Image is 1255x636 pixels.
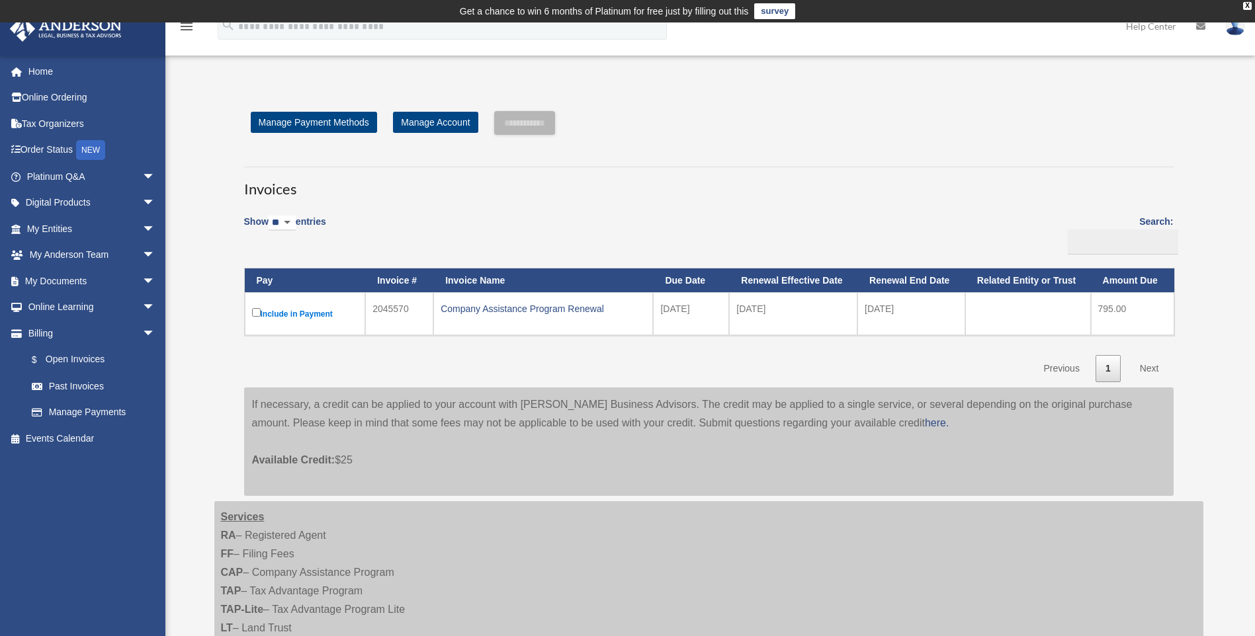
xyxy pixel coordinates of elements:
[441,299,646,318] div: Company Assistance Program Renewal
[19,373,169,399] a: Past Invoices
[9,242,175,268] a: My Anderson Teamarrow_drop_down
[9,85,175,111] a: Online Ordering
[857,292,965,335] td: [DATE]
[221,18,236,32] i: search
[653,292,729,335] td: [DATE]
[9,425,175,452] a: Events Calendar
[221,604,264,615] strong: TAP-Lite
[965,268,1091,293] th: Related Entity or Trust: activate to sort column ascending
[653,268,729,293] th: Due Date: activate to sort column ascending
[244,214,326,244] label: Show entries
[221,530,236,541] strong: RA
[393,112,478,133] a: Manage Account
[9,163,175,190] a: Platinum Q&Aarrow_drop_down
[6,16,126,42] img: Anderson Advisors Platinum Portal
[19,346,162,374] a: $Open Invoices
[252,432,1166,469] p: $25
[252,454,335,465] span: Available Credit:
[9,110,175,137] a: Tax Organizers
[1091,268,1174,293] th: Amount Due: activate to sort column ascending
[39,352,46,368] span: $
[1033,355,1089,382] a: Previous
[221,585,241,596] strong: TAP
[9,320,169,346] a: Billingarrow_drop_down
[179,19,195,34] i: menu
[244,387,1174,496] div: If necessary, a credit can be applied to your account with [PERSON_NAME] Business Advisors. The c...
[245,268,366,293] th: Pay: activate to sort column descending
[9,190,175,216] a: Digital Productsarrow_drop_down
[1091,292,1174,335] td: 795.00
[9,216,175,242] a: My Entitiesarrow_drop_down
[251,112,377,133] a: Manage Payment Methods
[142,216,169,243] span: arrow_drop_down
[221,511,265,522] strong: Services
[460,3,749,19] div: Get a chance to win 6 months of Platinum for free just by filling out this
[857,268,965,293] th: Renewal End Date: activate to sort column ascending
[925,417,949,428] a: here.
[142,294,169,321] span: arrow_drop_down
[9,137,175,164] a: Order StatusNEW
[221,548,234,559] strong: FF
[142,268,169,295] span: arrow_drop_down
[1243,2,1252,10] div: close
[1063,214,1174,255] label: Search:
[729,268,857,293] th: Renewal Effective Date: activate to sort column ascending
[365,268,433,293] th: Invoice #: activate to sort column ascending
[9,294,175,321] a: Online Learningarrow_drop_down
[221,567,243,578] strong: CAP
[9,268,175,294] a: My Documentsarrow_drop_down
[9,58,175,85] a: Home
[19,399,169,426] a: Manage Payments
[1225,17,1245,36] img: User Pic
[142,242,169,269] span: arrow_drop_down
[142,163,169,190] span: arrow_drop_down
[142,190,169,217] span: arrow_drop_down
[365,292,433,335] td: 2045570
[252,308,261,317] input: Include in Payment
[221,622,233,633] strong: LT
[244,167,1174,200] h3: Invoices
[1096,355,1121,382] a: 1
[76,140,105,160] div: NEW
[179,23,195,34] a: menu
[1130,355,1169,382] a: Next
[729,292,857,335] td: [DATE]
[142,320,169,347] span: arrow_drop_down
[252,305,359,322] label: Include in Payment
[269,216,296,231] select: Showentries
[433,268,653,293] th: Invoice Name: activate to sort column ascending
[754,3,795,19] a: survey
[1068,229,1178,255] input: Search:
